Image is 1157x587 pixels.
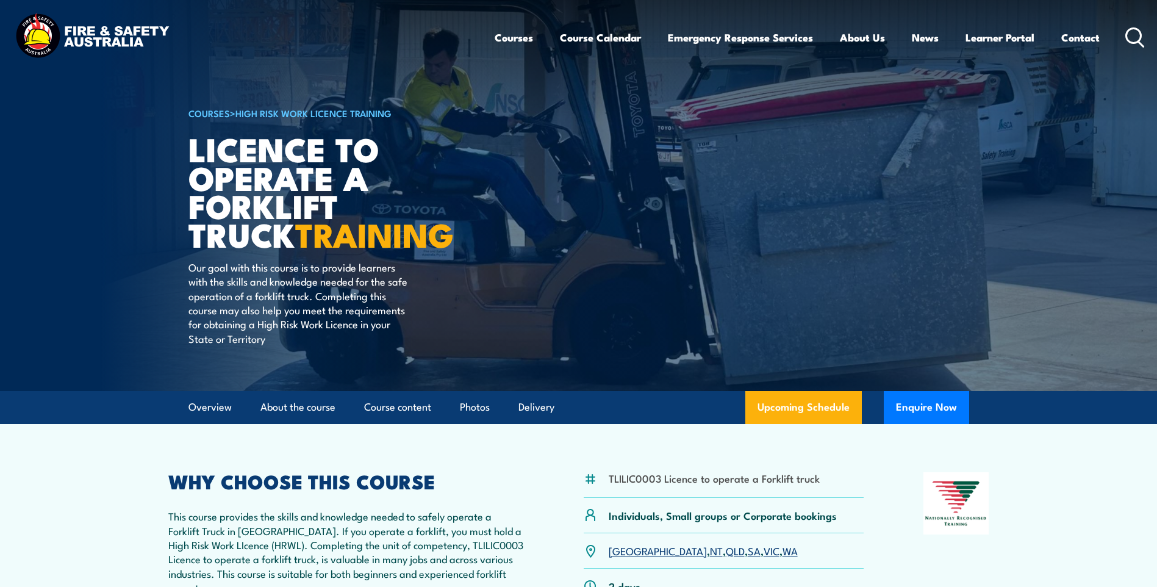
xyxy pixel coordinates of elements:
[726,543,745,558] a: QLD
[460,391,490,423] a: Photos
[260,391,335,423] a: About the course
[764,543,779,558] a: VIC
[188,106,230,120] a: COURSES
[748,543,761,558] a: SA
[783,543,798,558] a: WA
[188,260,411,345] p: Our goal with this course is to provide learners with the skills and knowledge needed for the saf...
[923,472,989,535] img: Nationally Recognised Training logo.
[188,134,490,248] h1: Licence to operate a forklift truck
[745,391,862,424] a: Upcoming Schedule
[840,21,885,54] a: About Us
[364,391,431,423] a: Course content
[609,544,798,558] p: , , , , ,
[609,543,707,558] a: [GEOGRAPHIC_DATA]
[609,471,820,485] li: TLILIC0003 Licence to operate a Forklift truck
[188,106,490,120] h6: >
[1061,21,1100,54] a: Contact
[884,391,969,424] button: Enquire Now
[188,391,232,423] a: Overview
[168,472,525,489] h2: WHY CHOOSE THIS COURSE
[912,21,939,54] a: News
[235,106,392,120] a: High Risk Work Licence Training
[710,543,723,558] a: NT
[518,391,554,423] a: Delivery
[609,508,837,522] p: Individuals, Small groups or Corporate bookings
[668,21,813,54] a: Emergency Response Services
[965,21,1034,54] a: Learner Portal
[295,208,454,259] strong: TRAINING
[560,21,641,54] a: Course Calendar
[495,21,533,54] a: Courses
